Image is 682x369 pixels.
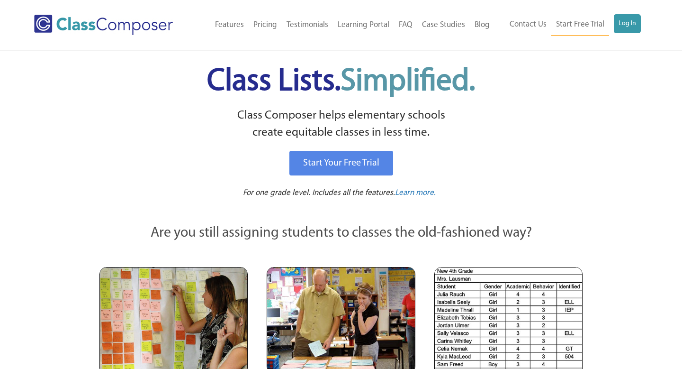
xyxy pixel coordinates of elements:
[195,15,494,36] nav: Header Menu
[207,66,475,97] span: Class Lists.
[210,15,249,36] a: Features
[614,14,641,33] a: Log In
[494,14,641,36] nav: Header Menu
[551,14,609,36] a: Start Free Trial
[249,15,282,36] a: Pricing
[98,107,584,142] p: Class Composer helps elementary schools create equitable classes in less time.
[303,158,379,168] span: Start Your Free Trial
[289,151,393,175] a: Start Your Free Trial
[417,15,470,36] a: Case Studies
[333,15,394,36] a: Learning Portal
[394,15,417,36] a: FAQ
[470,15,494,36] a: Blog
[395,187,436,199] a: Learn more.
[505,14,551,35] a: Contact Us
[99,223,583,244] p: Are you still assigning students to classes the old-fashioned way?
[282,15,333,36] a: Testimonials
[341,66,475,97] span: Simplified.
[34,15,173,35] img: Class Composer
[243,189,395,197] span: For one grade level. Includes all the features.
[395,189,436,197] span: Learn more.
